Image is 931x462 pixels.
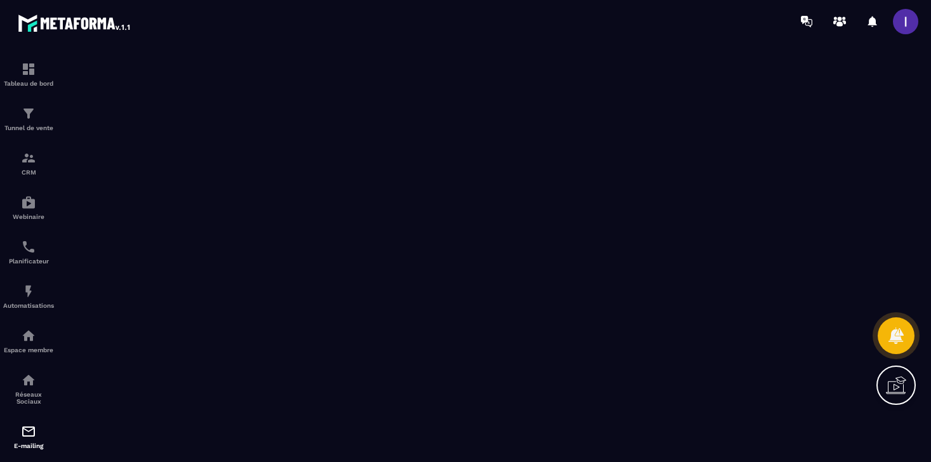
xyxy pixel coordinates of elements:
img: formation [21,150,36,166]
p: Espace membre [3,346,54,353]
p: Planificateur [3,258,54,265]
p: Tableau de bord [3,80,54,87]
img: automations [21,328,36,343]
a: automationsautomationsWebinaire [3,185,54,230]
img: logo [18,11,132,34]
a: automationsautomationsEspace membre [3,319,54,363]
a: formationformationTableau de bord [3,52,54,96]
p: E-mailing [3,442,54,449]
a: automationsautomationsAutomatisations [3,274,54,319]
p: Tunnel de vente [3,124,54,131]
p: CRM [3,169,54,176]
img: formation [21,106,36,121]
img: automations [21,284,36,299]
img: scheduler [21,239,36,254]
a: schedulerschedulerPlanificateur [3,230,54,274]
a: emailemailE-mailing [3,414,54,459]
p: Automatisations [3,302,54,309]
a: formationformationCRM [3,141,54,185]
a: formationformationTunnel de vente [3,96,54,141]
img: social-network [21,373,36,388]
p: Réseaux Sociaux [3,391,54,405]
img: formation [21,62,36,77]
img: automations [21,195,36,210]
img: email [21,424,36,439]
a: social-networksocial-networkRéseaux Sociaux [3,363,54,414]
p: Webinaire [3,213,54,220]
